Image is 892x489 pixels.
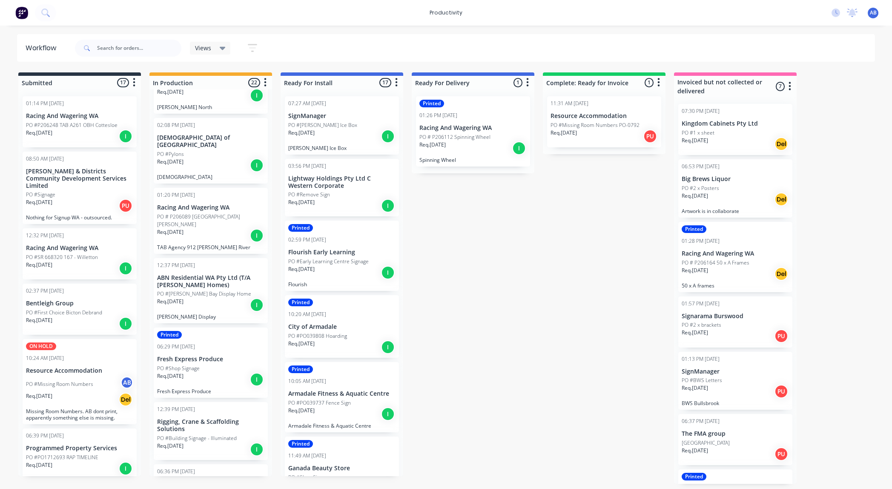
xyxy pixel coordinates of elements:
[26,380,93,388] p: PO #Missing Room Numbers
[157,356,264,363] p: Fresh Express Produce
[419,141,446,149] p: Req. [DATE]
[288,129,315,137] p: Req. [DATE]
[682,321,721,329] p: PO #2 x brackets
[288,465,396,472] p: Ganada Beauty Store
[97,40,181,57] input: Search for orders...
[26,316,52,324] p: Req. [DATE]
[288,121,357,129] p: PO #[PERSON_NAME] Ice Box
[157,298,184,305] p: Req. [DATE]
[774,385,788,398] div: PU
[682,129,714,137] p: PO #1 x sheet
[288,100,326,107] div: 07:27 AM [DATE]
[157,388,264,394] p: Fresh Express Produce
[250,229,264,242] div: I
[288,299,313,306] div: Printed
[26,244,133,252] p: Racing And Wagering WA
[157,88,184,96] p: Req. [DATE]
[23,284,137,335] div: 02:37 PM [DATE]Bentleigh GroupPO #First Choice Bicton DebrandReq.[DATE]I
[26,155,64,163] div: 08:50 AM [DATE]
[119,199,132,213] div: PU
[157,150,184,158] p: PO #Pylons
[419,100,444,107] div: Printed
[682,237,720,245] div: 01:28 PM [DATE]
[26,253,98,261] p: PO #SR 668320 167 - Willetton
[195,43,211,52] span: Views
[682,282,789,289] p: 50 x A frames
[26,367,133,374] p: Resource Accommodation
[23,339,137,424] div: ON HOLD10:24 AM [DATE]Resource AccommodationPO #Missing Room NumbersABReq.[DATE]DelMissing Room N...
[682,250,789,257] p: Racing And Wagering WA
[416,96,530,167] div: Printed01:26 PM [DATE]Racing And Wagering WAPO # P206112 Spinning WheelReq.[DATE]ISpinning Wheel
[682,329,708,337] p: Req. [DATE]
[547,96,661,147] div: 11:31 AM [DATE]Resource AccommodationPO #Missing Room Numbers PO-0792Req.[DATE]PU
[551,129,577,137] p: Req. [DATE]
[288,474,331,481] p: PO #Shop Signage
[682,377,722,384] p: PO #BWS Letters
[250,298,264,312] div: I
[682,225,706,233] div: Printed
[288,191,330,198] p: PO #Remove Sign
[678,104,792,155] div: 07:30 PM [DATE]Kingdom Cabinets Pty LtdPO #1 x sheetReq.[DATE]Del
[381,407,395,421] div: I
[288,440,313,448] div: Printed
[157,134,264,149] p: [DEMOGRAPHIC_DATA] of [GEOGRAPHIC_DATA]
[288,112,396,120] p: SignManager
[643,129,657,143] div: PU
[682,120,789,127] p: Kingdom Cabinets Pty Ltd
[682,417,720,425] div: 06:37 PM [DATE]
[288,332,347,340] p: PO #PO039808 Hoarding
[119,462,132,475] div: I
[26,261,52,269] p: Req. [DATE]
[678,352,792,410] div: 01:13 PM [DATE]SignManagerPO #BWS LettersReq.[DATE]PUBWS Bullsbrook
[26,198,52,206] p: Req. [DATE]
[26,121,118,129] p: PO #P206248 TAB A261 OBH Cottesloe
[157,191,195,199] div: 01:20 PM [DATE]
[682,368,789,375] p: SignManager
[23,96,137,147] div: 01:14 PM [DATE]Racing And Wagering WAPO #P206248 TAB A261 OBH CottesloeReq.[DATE]I
[157,290,251,298] p: PO #[PERSON_NAME] Bay Display Home
[682,267,708,274] p: Req. [DATE]
[157,244,264,250] p: TAB Agency 912 [PERSON_NAME] River
[288,145,396,151] p: [PERSON_NAME] Ice Box
[419,112,457,119] div: 01:26 PM [DATE]
[154,328,268,398] div: Printed06:29 PM [DATE]Fresh Express ProducePO #Shop SignageReq.[DATE]IFresh Express Produce
[26,100,64,107] div: 01:14 PM [DATE]
[870,9,877,17] span: AB
[250,89,264,102] div: I
[26,300,133,307] p: Bentleigh Group
[26,454,98,461] p: PO #PO1712693 RAP TIMELINE
[288,423,396,429] p: Armadale Fitness & Aquatic Centre
[678,414,792,465] div: 06:37 PM [DATE]The FMA group[GEOGRAPHIC_DATA]Req.[DATE]PU
[26,392,52,400] p: Req. [DATE]
[157,158,184,166] p: Req. [DATE]
[682,259,749,267] p: PO # P206164 50 x A Frames
[26,309,102,316] p: PO #First Choice Bicton Debrand
[157,228,184,236] p: Req. [DATE]
[288,224,313,232] div: Printed
[288,377,326,385] div: 10:05 AM [DATE]
[682,400,789,406] p: BWS Bullsbrook
[26,112,133,120] p: Racing And Wagering WA
[26,129,52,137] p: Req. [DATE]
[774,137,788,151] div: Del
[26,168,133,189] p: [PERSON_NAME] & Districts Community Development Services Limited
[381,266,395,279] div: I
[26,342,56,350] div: ON HOLD
[285,221,399,291] div: Printed02:59 PM [DATE]Flourish Early LearningPO #Early Learning Centre SignageReq.[DATE]IFlourish
[551,100,588,107] div: 11:31 AM [DATE]
[682,175,789,183] p: Big Brews Liquor
[678,159,792,218] div: 06:53 PM [DATE]Big Brews LiquorPO #2 x PostersReq.[DATE]DelArtwork is in collaborate
[157,213,264,228] p: PO # P206089 [GEOGRAPHIC_DATA][PERSON_NAME]
[119,262,132,275] div: I
[682,163,720,170] div: 06:53 PM [DATE]
[288,407,315,414] p: Req. [DATE]
[682,137,708,144] p: Req. [DATE]
[551,121,640,129] p: PO #Missing Room Numbers PO-0792
[157,468,195,475] div: 06:36 PM [DATE]
[381,340,395,354] div: I
[774,267,788,281] div: Del
[26,232,64,239] div: 12:32 PM [DATE]
[154,118,268,184] div: 02:08 PM [DATE][DEMOGRAPHIC_DATA] of [GEOGRAPHIC_DATA]PO #PylonsReq.[DATE]I[DEMOGRAPHIC_DATA]
[288,323,396,331] p: City of Armadale
[26,461,52,469] p: Req. [DATE]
